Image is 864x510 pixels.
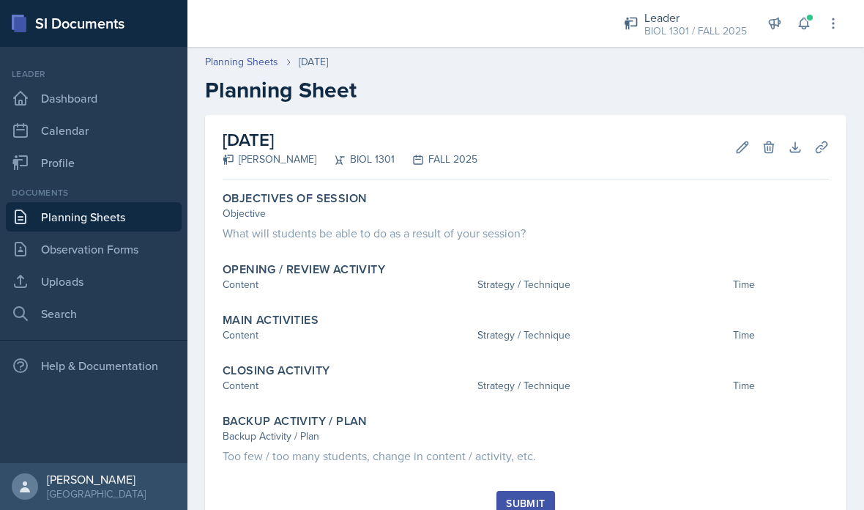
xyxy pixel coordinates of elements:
div: Leader [644,9,747,26]
a: Dashboard [6,84,182,113]
div: Too few / too many students, change in content / activity, etc. [223,447,829,465]
div: BIOL 1301 [316,152,395,167]
h2: [DATE] [223,127,477,153]
div: Strategy / Technique [477,277,726,292]
a: Calendar [6,116,182,145]
a: Planning Sheets [6,202,182,232]
div: Content [223,378,472,393]
div: Time [733,378,829,393]
div: Objective [223,206,829,221]
div: Documents [6,186,182,199]
h2: Planning Sheet [205,77,846,103]
a: Uploads [6,267,182,296]
a: Observation Forms [6,234,182,264]
label: Closing Activity [223,363,329,378]
div: BIOL 1301 / FALL 2025 [644,23,747,39]
a: Profile [6,148,182,177]
label: Backup Activity / Plan [223,414,368,429]
label: Main Activities [223,313,319,328]
label: Objectives of Session [223,191,367,206]
div: [GEOGRAPHIC_DATA] [47,487,146,501]
div: Strategy / Technique [477,328,726,343]
div: Time [733,277,829,292]
div: Backup Activity / Plan [223,429,829,444]
div: Content [223,277,472,292]
div: Content [223,328,472,343]
div: Submit [506,498,545,509]
div: Help & Documentation [6,351,182,380]
div: [PERSON_NAME] [47,472,146,487]
div: [PERSON_NAME] [223,152,316,167]
label: Opening / Review Activity [223,262,385,277]
div: FALL 2025 [395,152,477,167]
div: Time [733,328,829,343]
div: Leader [6,67,182,81]
div: Strategy / Technique [477,378,726,393]
div: [DATE] [299,54,328,70]
div: What will students be able to do as a result of your session? [223,224,829,242]
a: Search [6,299,182,328]
a: Planning Sheets [205,54,278,70]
